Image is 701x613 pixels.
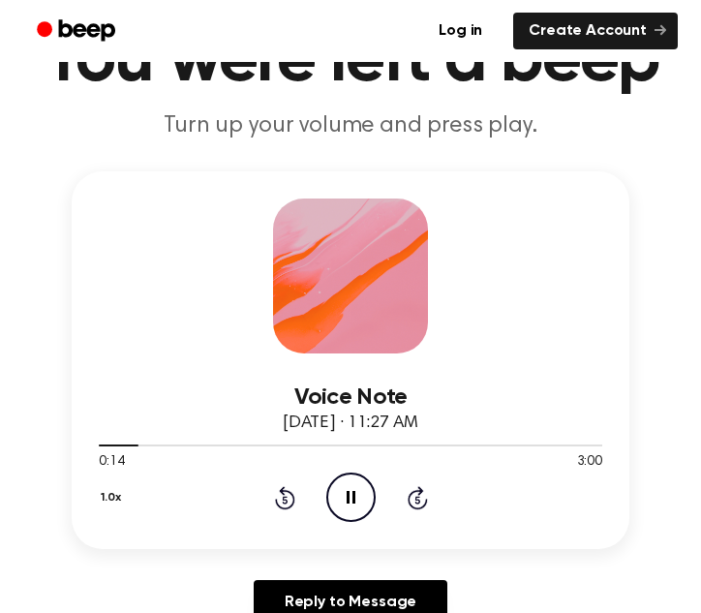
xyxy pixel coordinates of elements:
span: [DATE] · 11:27 AM [283,414,418,432]
button: 1.0x [99,481,128,514]
h3: Voice Note [99,384,602,411]
span: 0:14 [99,452,124,473]
a: Log in [419,9,502,53]
p: Turn up your volume and press play. [23,111,678,140]
a: Beep [23,13,133,50]
a: Create Account [513,13,678,49]
span: 3:00 [577,452,602,473]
